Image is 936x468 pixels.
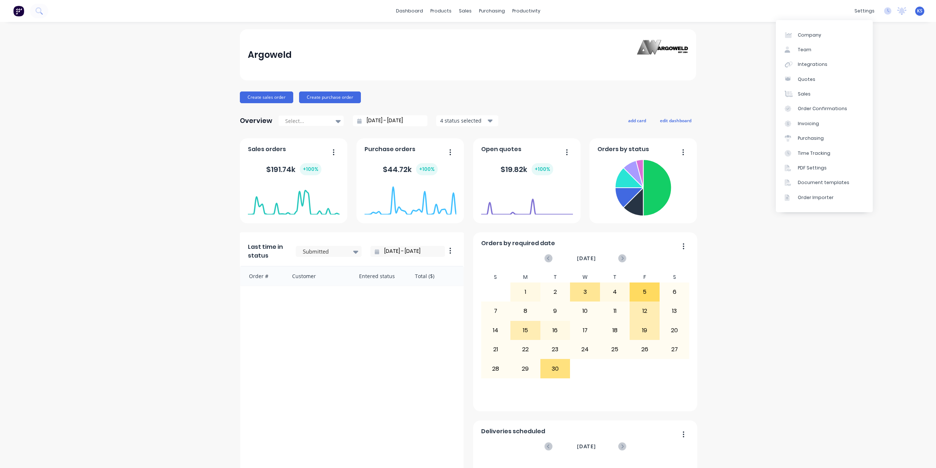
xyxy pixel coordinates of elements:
[511,302,540,320] div: 8
[655,116,696,125] button: edit dashboard
[570,272,600,282] div: W
[541,359,570,378] div: 30
[481,321,510,340] div: 14
[240,91,293,103] button: Create sales order
[540,272,570,282] div: T
[776,190,873,205] a: Order Importer
[776,116,873,131] a: Invoicing
[248,145,286,154] span: Sales orders
[597,145,649,154] span: Orders by status
[776,146,873,160] a: Time Tracking
[600,302,630,320] div: 11
[379,246,442,257] input: Filter by date
[798,76,815,83] div: Quotes
[240,266,285,286] div: Order #
[570,340,600,359] div: 24
[776,175,873,190] a: Document templates
[798,165,827,171] div: PDF Settings
[776,57,873,72] a: Integrations
[392,5,427,16] a: dashboard
[798,179,849,186] div: Document templates
[481,145,521,154] span: Open quotes
[600,340,630,359] div: 25
[383,163,438,175] div: $ 44.72k
[440,117,486,124] div: 4 status selected
[600,283,630,301] div: 4
[798,150,830,157] div: Time Tracking
[481,427,545,436] span: Deliveries scheduled
[660,283,689,301] div: 6
[917,8,922,14] span: KS
[623,116,651,125] button: add card
[475,5,509,16] div: purchasing
[427,5,455,16] div: products
[570,302,600,320] div: 10
[511,321,540,340] div: 15
[798,32,821,38] div: Company
[511,283,540,301] div: 1
[851,5,878,16] div: settings
[408,266,464,286] div: Total ($)
[630,340,659,359] div: 26
[577,442,596,450] span: [DATE]
[776,72,873,87] a: Quotes
[798,46,811,53] div: Team
[600,321,630,340] div: 18
[798,135,824,142] div: Purchasing
[660,302,689,320] div: 13
[660,272,690,282] div: S
[481,340,510,359] div: 21
[776,27,873,42] a: Company
[776,101,873,116] a: Order Confirmations
[776,131,873,146] a: Purchasing
[630,272,660,282] div: F
[13,5,24,16] img: Factory
[541,321,570,340] div: 16
[776,87,873,101] a: Sales
[798,91,811,97] div: Sales
[798,61,827,68] div: Integrations
[248,243,287,260] span: Last time in status
[630,302,659,320] div: 12
[776,161,873,175] a: PDF Settings
[776,42,873,57] a: Team
[798,120,819,127] div: Invoicing
[365,145,415,154] span: Purchase orders
[455,5,475,16] div: sales
[266,163,321,175] div: $ 191.74k
[660,321,689,340] div: 20
[541,340,570,359] div: 23
[248,48,292,62] div: Argoweld
[637,40,688,70] img: Argoweld
[541,302,570,320] div: 9
[630,283,659,301] div: 5
[509,5,544,16] div: productivity
[541,283,570,301] div: 2
[570,283,600,301] div: 3
[501,163,553,175] div: $ 19.82k
[570,321,600,340] div: 17
[299,91,361,103] button: Create purchase order
[798,194,834,201] div: Order Importer
[285,266,352,286] div: Customer
[481,302,510,320] div: 7
[510,272,540,282] div: M
[436,115,498,126] button: 4 status selected
[416,163,438,175] div: + 100 %
[600,272,630,282] div: T
[577,254,596,262] span: [DATE]
[630,321,659,340] div: 19
[481,272,511,282] div: S
[798,105,847,112] div: Order Confirmations
[511,359,540,378] div: 29
[352,266,408,286] div: Entered status
[532,163,553,175] div: + 100 %
[481,359,510,378] div: 28
[240,113,272,128] div: Overview
[660,340,689,359] div: 27
[511,340,540,359] div: 22
[300,163,321,175] div: + 100 %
